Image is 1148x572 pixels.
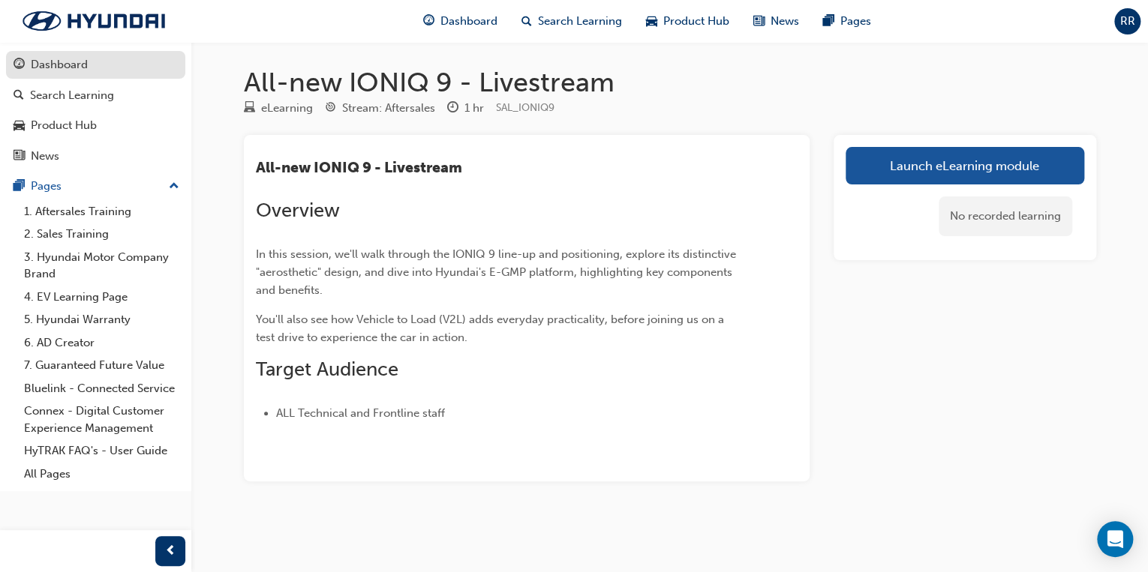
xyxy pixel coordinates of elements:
[31,178,62,195] div: Pages
[1097,521,1133,557] div: Open Intercom Messenger
[496,101,554,114] span: Learning resource code
[18,308,185,331] a: 5. Hyundai Warranty
[18,246,185,286] a: 3. Hyundai Motor Company Brand
[244,66,1096,99] h1: All-new IONIQ 9 - Livestream
[31,148,59,165] div: News
[14,180,25,193] span: pages-icon
[440,13,497,30] span: Dashboard
[31,117,97,134] div: Product Hub
[823,12,834,31] span: pages-icon
[325,99,435,118] div: Stream
[18,354,185,377] a: 7. Guaranteed Future Value
[811,6,883,37] a: pages-iconPages
[18,200,185,223] a: 1. Aftersales Training
[646,12,657,31] span: car-icon
[464,100,484,117] div: 1 hr
[256,247,739,297] span: In this session, we'll walk through the IONIQ 9 line-up and positioning, explore its distinctive ...
[256,313,727,344] span: You'll also see how Vehicle to Load (V2L) adds everyday practicality, before joining us on a test...
[276,406,445,420] span: ALL Technical and Frontline staff
[6,142,185,170] a: News
[14,58,25,72] span: guage-icon
[256,159,462,176] span: All-new IONIQ 9 - Livestream
[8,5,180,37] img: Trak
[169,177,179,196] span: up-icon
[6,82,185,109] a: Search Learning
[261,100,313,117] div: eLearning
[521,12,532,31] span: search-icon
[447,102,458,115] span: clock-icon
[509,6,634,37] a: search-iconSearch Learning
[1120,13,1135,30] span: RR
[14,89,24,103] span: search-icon
[411,6,509,37] a: guage-iconDashboard
[741,6,811,37] a: news-iconNews
[6,48,185,172] button: DashboardSearch LearningProduct HubNews
[342,100,435,117] div: Stream: Aftersales
[14,119,25,133] span: car-icon
[18,377,185,400] a: Bluelink - Connected Service
[6,112,185,139] a: Product Hub
[256,358,398,381] span: Target Audience
[325,102,336,115] span: target-icon
[538,13,622,30] span: Search Learning
[165,542,176,561] span: prev-icon
[6,172,185,200] button: Pages
[846,147,1084,184] a: Launch eLearning module
[30,87,114,104] div: Search Learning
[634,6,741,37] a: car-iconProduct Hub
[18,463,185,486] a: All Pages
[753,12,765,31] span: news-icon
[244,99,313,118] div: Type
[663,13,729,30] span: Product Hub
[18,400,185,439] a: Connex - Digital Customer Experience Management
[18,439,185,463] a: HyTRAK FAQ's - User Guide
[18,223,185,246] a: 2. Sales Training
[840,13,871,30] span: Pages
[31,56,88,73] div: Dashboard
[771,13,799,30] span: News
[447,99,484,118] div: Duration
[18,331,185,355] a: 6. AD Creator
[256,199,340,222] span: Overview
[244,102,255,115] span: learningResourceType_ELEARNING-icon
[1114,8,1140,34] button: RR
[6,51,185,79] a: Dashboard
[14,150,25,163] span: news-icon
[939,196,1072,236] div: No recorded learning
[423,12,434,31] span: guage-icon
[18,286,185,309] a: 4. EV Learning Page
